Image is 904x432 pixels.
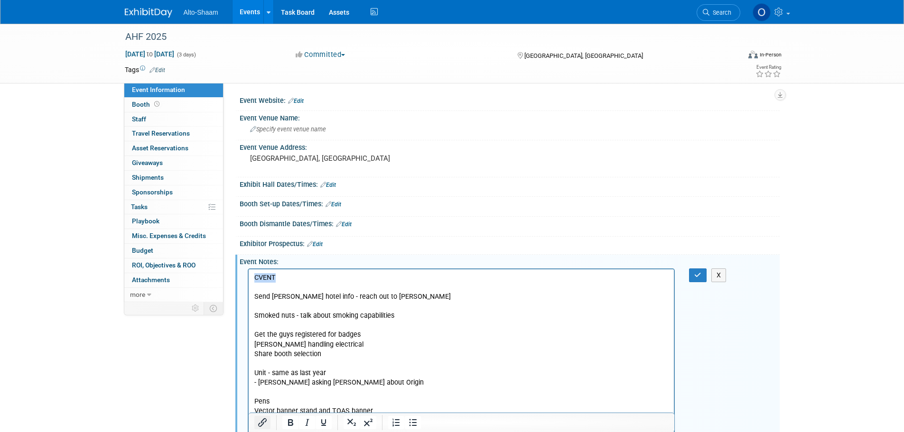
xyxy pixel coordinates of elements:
[176,52,196,58] span: (3 days)
[6,4,420,13] p: CVENT
[344,416,360,429] button: Subscript
[282,416,298,429] button: Bold
[316,416,332,429] button: Underline
[124,258,223,273] a: ROI, Objectives & ROO
[130,291,145,298] span: more
[360,416,376,429] button: Superscript
[405,416,421,429] button: Bullet list
[124,171,223,185] a: Shipments
[759,51,782,58] div: In-Person
[299,416,315,429] button: Italic
[709,9,731,16] span: Search
[132,174,164,181] span: Shipments
[124,244,223,258] a: Budget
[132,247,153,254] span: Budget
[124,229,223,243] a: Misc. Expenses & Credits
[124,112,223,127] a: Staff
[124,98,223,112] a: Booth
[6,223,420,242] p: Lead Retrieval?
[124,288,223,302] a: more
[753,3,771,21] img: Olivia Strasser
[132,144,188,152] span: Asset Reservations
[152,101,161,108] span: Booth not reserved yet
[124,273,223,287] a: Attachments
[124,127,223,141] a: Travel Reservations
[131,203,148,211] span: Tasks
[132,232,206,239] span: Misc. Expenses & Credits
[684,49,782,64] div: Event Format
[124,214,223,229] a: Playbook
[132,261,196,269] span: ROI, Objectives & ROO
[124,83,223,97] a: Event Information
[524,52,643,59] span: [GEOGRAPHIC_DATA], [GEOGRAPHIC_DATA]
[5,4,421,242] body: To enrich screen reader interactions, please activate Accessibility in Grammarly extension settings
[125,50,175,58] span: [DATE] [DATE]
[697,4,740,21] a: Search
[132,86,185,93] span: Event Information
[388,416,404,429] button: Numbered list
[132,188,173,196] span: Sponsorships
[132,115,146,123] span: Staff
[184,9,218,16] span: Alto-Shaam
[125,8,172,18] img: ExhibitDay
[748,51,758,58] img: Format-Inperson.png
[124,156,223,170] a: Giveaways
[204,302,223,314] td: Toggle Event Tabs
[124,141,223,156] a: Asset Reservations
[125,65,165,74] td: Tags
[25,213,420,223] li: also sending smoked nuts and pens
[292,50,349,60] button: Committed
[122,28,726,46] div: AHF 2025
[145,50,154,58] span: to
[254,416,270,429] button: Insert/edit link
[124,185,223,200] a: Sponsorships
[132,217,159,225] span: Playbook
[124,200,223,214] a: Tasks
[755,65,781,70] div: Event Rating
[149,67,165,74] a: Edit
[132,276,170,284] span: Attachments
[132,101,161,108] span: Booth
[6,156,80,165] a: Sponsorship Prospectus
[132,159,163,166] span: Giveaways
[132,129,190,137] span: Travel Reservations
[187,302,204,314] td: Personalize Event Tab Strip
[6,23,420,213] p: Send [PERSON_NAME] hotel info - reach out to [PERSON_NAME] Smoked nuts - talk about smoking capab...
